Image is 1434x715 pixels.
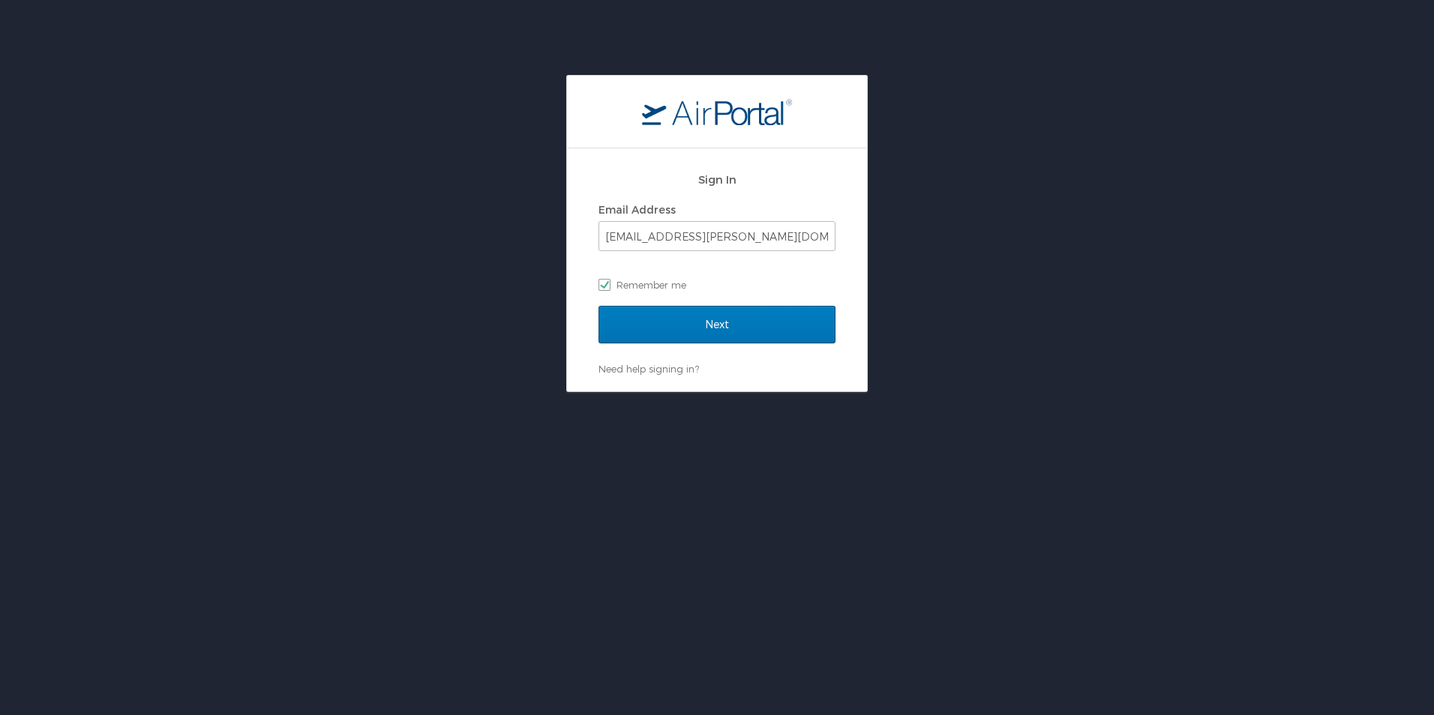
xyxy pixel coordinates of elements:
label: Remember me [598,274,835,296]
img: logo [642,98,792,125]
a: Need help signing in? [598,363,699,375]
h2: Sign In [598,171,835,188]
input: Next [598,306,835,343]
label: Email Address [598,203,676,216]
